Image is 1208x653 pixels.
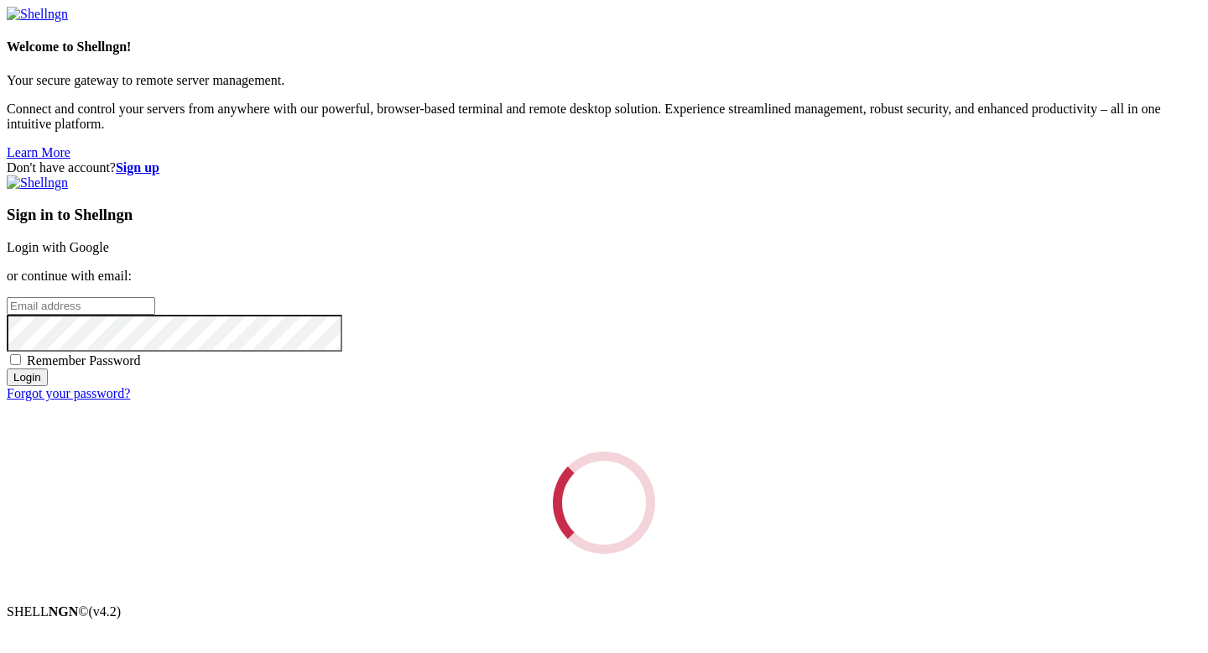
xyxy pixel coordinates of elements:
input: Email address [7,297,155,315]
input: Login [7,368,48,386]
span: Remember Password [27,353,141,368]
div: Don't have account? [7,160,1201,175]
img: Shellngn [7,7,68,22]
p: or continue with email: [7,269,1201,284]
b: NGN [49,604,79,619]
img: Shellngn [7,175,68,191]
a: Login with Google [7,240,109,254]
p: Your secure gateway to remote server management. [7,73,1201,88]
div: Loading... [544,443,664,563]
a: Sign up [116,160,159,175]
h4: Welcome to Shellngn! [7,39,1201,55]
input: Remember Password [10,354,21,365]
a: Learn More [7,145,70,159]
a: Forgot your password? [7,386,130,400]
span: SHELL © [7,604,121,619]
p: Connect and control your servers from anywhere with our powerful, browser-based terminal and remo... [7,102,1201,132]
span: 4.2.0 [89,604,122,619]
h3: Sign in to Shellngn [7,206,1201,224]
